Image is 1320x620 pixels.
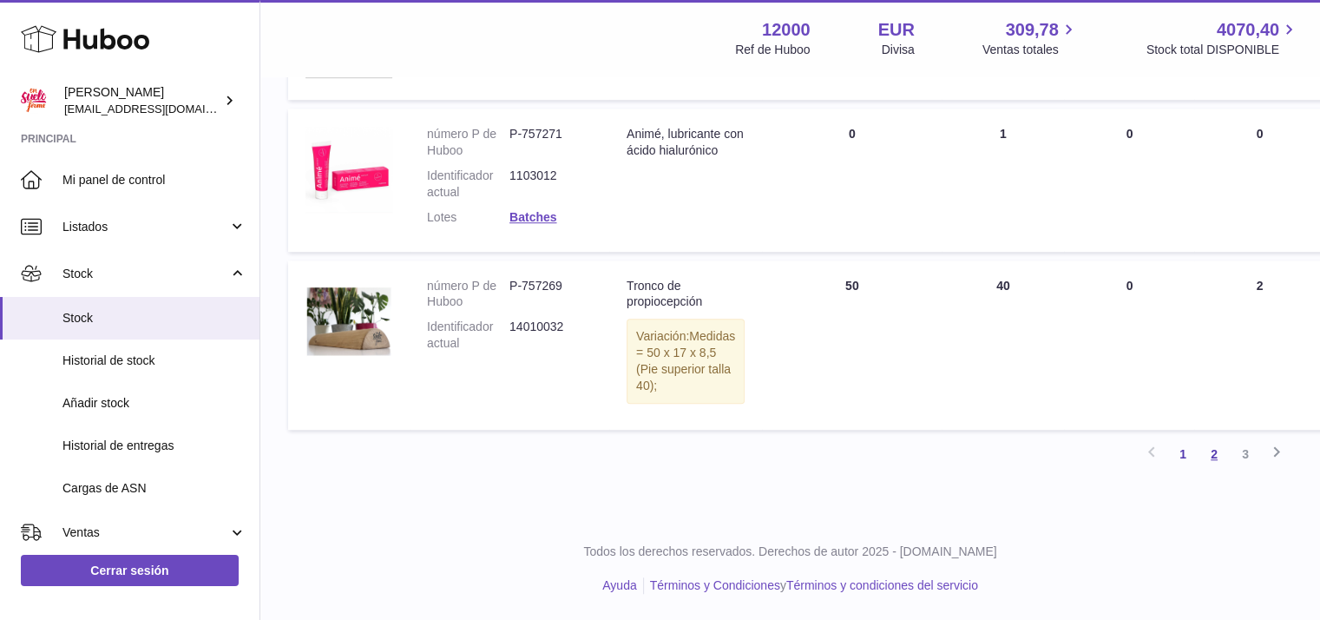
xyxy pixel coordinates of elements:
td: 1 [942,109,1064,251]
a: 3 [1230,439,1261,470]
dd: P-757269 [509,278,592,311]
span: Medidas = 50 x 17 x 8,5 (Pie superior talla 40); [636,329,735,392]
span: Historial de entregas [62,438,246,454]
img: product image [305,278,392,365]
span: Listados [62,219,228,235]
a: Términos y condiciones del servicio [786,578,978,592]
td: 0 [1064,109,1194,251]
td: 0 [1064,261,1194,430]
dt: número P de Huboo [427,126,509,159]
dd: 14010032 [509,319,592,352]
span: Cargas de ASN [62,480,246,497]
span: Añadir stock [62,395,246,412]
dt: Identificador actual [427,168,509,201]
a: 1 [1167,439,1199,470]
a: 2 [1199,439,1230,470]
div: Divisa [882,42,915,58]
a: 4070,40 Stock total DISPONIBLE [1146,18,1299,58]
a: Batches [509,210,556,224]
span: 4070,40 [1217,18,1279,42]
dt: Identificador actual [427,319,509,352]
span: 309,78 [1006,18,1059,42]
a: Ayuda [602,578,636,592]
dt: Lotes [427,209,509,226]
li: y [644,577,978,594]
td: 40 [942,261,1064,430]
dd: 1103012 [509,168,592,201]
span: Ventas [62,524,228,541]
span: Historial de stock [62,353,246,369]
div: Animé, lubricante con ácido hialurónico [627,126,745,159]
a: Cerrar sesión [21,555,239,586]
dd: P-757271 [509,126,592,159]
span: Stock [62,266,228,282]
div: Tronco de propiocepción [627,278,745,311]
a: 309,78 Ventas totales [982,18,1079,58]
dt: número P de Huboo [427,278,509,311]
div: Ref de Huboo [735,42,810,58]
span: Ventas totales [982,42,1079,58]
img: mar@ensuelofirme.com [21,88,47,114]
a: Términos y Condiciones [650,578,780,592]
span: Stock total DISPONIBLE [1146,42,1299,58]
strong: EUR [878,18,915,42]
img: product image [305,126,392,213]
strong: 12000 [762,18,811,42]
p: Todos los derechos reservados. Derechos de autor 2025 - [DOMAIN_NAME] [274,544,1306,560]
td: 50 [762,261,942,430]
span: Stock [62,310,246,326]
span: Mi panel de control [62,172,246,188]
span: [EMAIL_ADDRESS][DOMAIN_NAME] [64,102,255,115]
td: 0 [762,109,942,251]
div: [PERSON_NAME] [64,84,220,117]
div: Variación: [627,319,745,404]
